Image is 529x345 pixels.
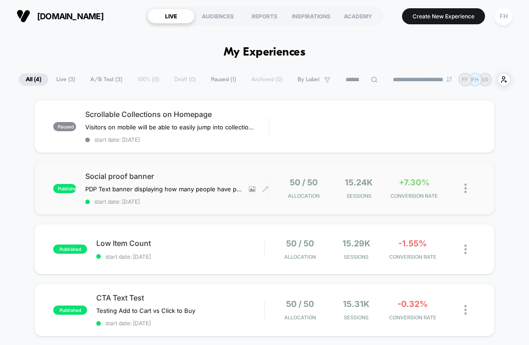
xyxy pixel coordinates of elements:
span: +7.30% [399,178,430,187]
span: published [53,245,87,254]
span: -0.32% [397,299,428,309]
button: FH [492,7,515,26]
span: Sessions [331,314,382,321]
span: 15.24k [345,178,373,187]
button: [DOMAIN_NAME] [14,9,106,23]
span: [DOMAIN_NAME] [37,11,104,21]
input: Seek [7,120,265,129]
span: published [53,306,87,315]
span: A/B Test ( 3 ) [83,73,129,86]
span: 15.29k [342,239,370,248]
div: AUDIENCES [194,9,241,23]
span: paused [53,122,76,131]
span: start date: [DATE] [96,320,264,327]
span: 50 / 50 [286,299,314,309]
span: start date: [DATE] [96,253,264,260]
span: Allocation [284,314,316,321]
span: start date: [DATE] [85,198,269,205]
div: REPORTS [241,9,288,23]
div: LIVE [148,9,194,23]
span: Paused ( 1 ) [204,73,243,86]
span: 50 / 50 [286,239,314,248]
span: By Label [298,76,320,83]
div: ACADEMY [335,9,381,23]
img: end [446,77,452,82]
span: start date: [DATE] [85,136,269,143]
input: Volume [204,136,231,145]
button: Play, NEW DEMO 2025-VEED.mp4 [5,133,19,147]
span: Low Item Count [96,239,264,248]
img: close [464,184,467,193]
span: Social proof banner [85,172,269,181]
span: Scrollable Collections on Homepage [85,110,269,119]
div: Current time [165,135,186,145]
span: 15.31k [343,299,369,309]
span: 50 / 50 [290,178,318,187]
span: Allocation [288,193,320,199]
h1: My Experiences [224,46,306,59]
div: FH [495,7,512,25]
span: Allocation [284,254,316,260]
span: CONVERSION RATE [387,254,439,260]
span: Sessions [334,193,384,199]
div: INSPIRATIONS [288,9,335,23]
p: FF [462,76,468,83]
span: -1.55% [398,239,427,248]
button: Create New Experience [402,8,485,24]
span: Live ( 3 ) [50,73,82,86]
span: CTA Text Test [96,293,264,302]
button: Play, NEW DEMO 2025-VEED.mp4 [124,65,146,87]
p: SR [481,76,489,83]
img: Visually logo [17,9,30,23]
span: Sessions [331,254,382,260]
span: CONVERSION RATE [387,314,439,321]
img: close [464,245,467,254]
span: Testing Add to Cart vs Click to Buy [96,307,195,314]
span: PDP Text banner displaying how many people have purchased an item in the past day [85,185,242,193]
img: close [464,305,467,315]
span: CONVERSION RATE [389,193,439,199]
span: Visitors on mobile will be able to easily jump into collections they're interested in without nee... [85,123,255,131]
span: All ( 4 ) [19,73,48,86]
span: published [53,184,76,193]
p: FH [471,76,479,83]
